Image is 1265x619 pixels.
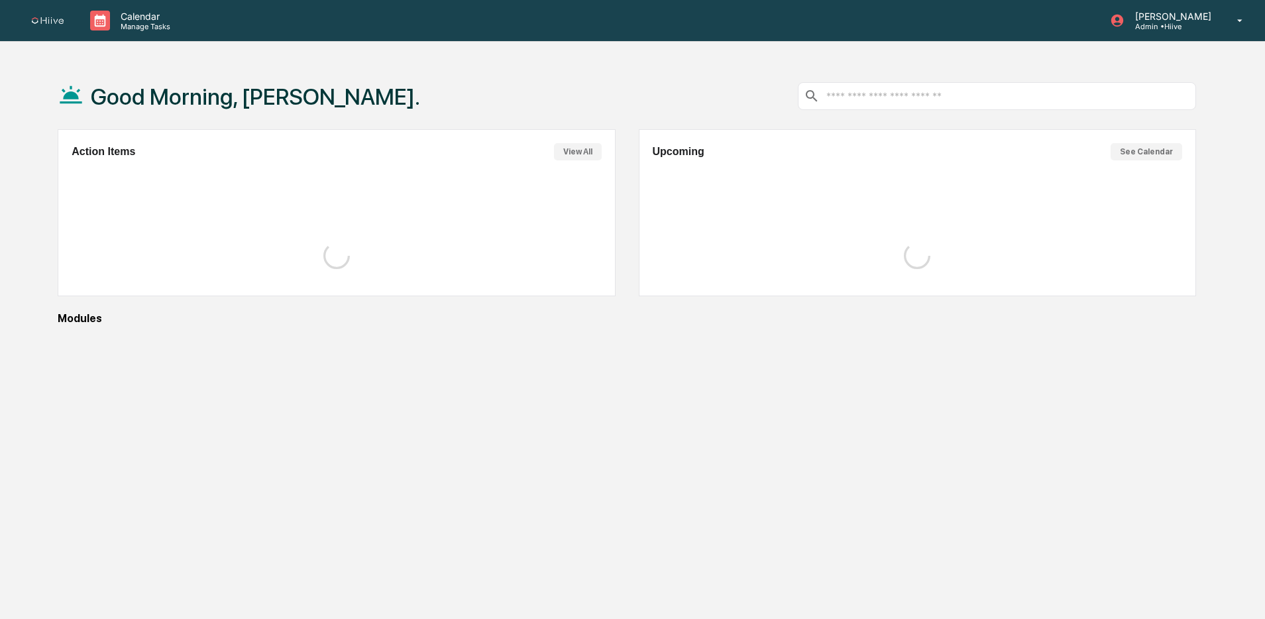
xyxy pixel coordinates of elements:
p: Calendar [110,11,177,22]
h2: Upcoming [653,146,704,158]
button: View All [554,143,602,160]
p: [PERSON_NAME] [1125,11,1218,22]
p: Manage Tasks [110,22,177,31]
p: Admin • Hiive [1125,22,1218,31]
img: logo [32,17,64,25]
h2: Action Items [72,146,135,158]
button: See Calendar [1111,143,1182,160]
h1: Good Morning, [PERSON_NAME]. [91,84,420,110]
div: Modules [58,312,1196,325]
